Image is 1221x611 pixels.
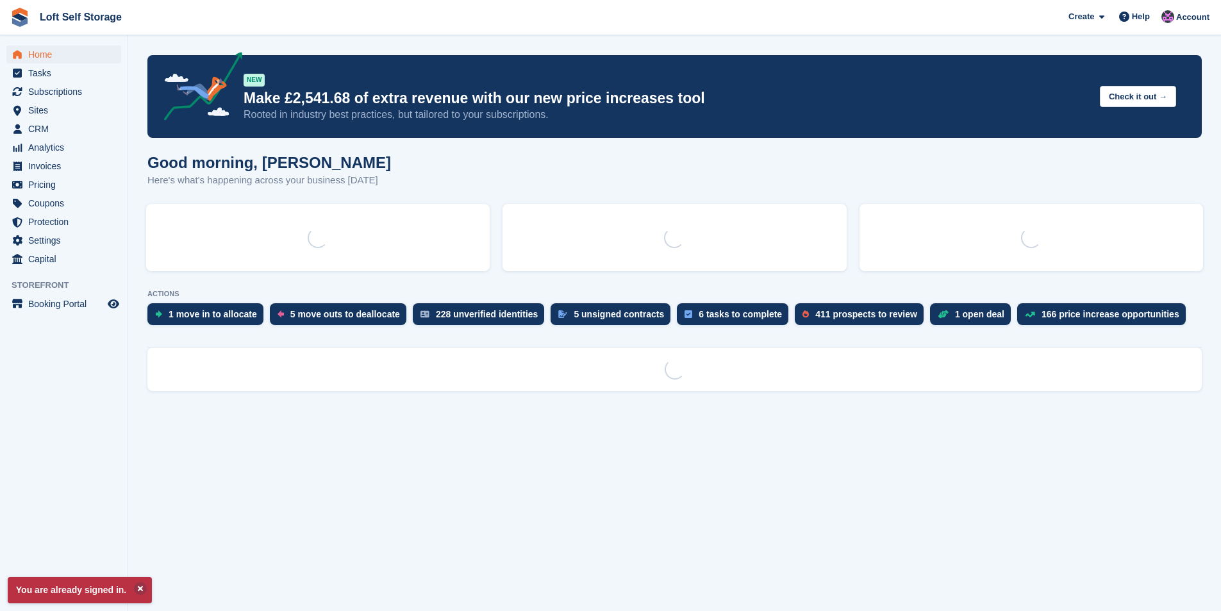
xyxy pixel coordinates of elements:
[155,310,162,318] img: move_ins_to_allocate_icon-fdf77a2bb77ea45bf5b3d319d69a93e2d87916cf1d5bf7949dd705db3b84f3ca.svg
[28,213,105,231] span: Protection
[6,295,121,313] a: menu
[930,303,1017,331] a: 1 open deal
[1176,11,1209,24] span: Account
[420,310,429,318] img: verify_identity-adf6edd0f0f0b5bbfe63781bf79b02c33cf7c696d77639b501bdc392416b5a36.svg
[1161,10,1174,23] img: Amy Wright
[28,250,105,268] span: Capital
[685,310,692,318] img: task-75834270c22a3079a89374b754ae025e5fb1db73e45f91037f5363f120a921f8.svg
[278,310,284,318] img: move_outs_to_deallocate_icon-f764333ba52eb49d3ac5e1228854f67142a1ed5810a6f6cc68b1a99e826820c5.svg
[436,309,538,319] div: 228 unverified identities
[28,231,105,249] span: Settings
[6,120,121,138] a: menu
[28,46,105,63] span: Home
[6,83,121,101] a: menu
[153,52,243,125] img: price-adjustments-announcement-icon-8257ccfd72463d97f412b2fc003d46551f7dbcb40ab6d574587a9cd5c0d94...
[28,194,105,212] span: Coupons
[28,83,105,101] span: Subscriptions
[169,309,257,319] div: 1 move in to allocate
[35,6,127,28] a: Loft Self Storage
[8,577,152,603] p: You are already signed in.
[938,310,949,319] img: deal-1b604bf984904fb50ccaf53a9ad4b4a5d6e5aea283cecdc64d6e3604feb123c2.svg
[1132,10,1150,23] span: Help
[147,173,391,188] p: Here's what's happening across your business [DATE]
[28,120,105,138] span: CRM
[244,108,1090,122] p: Rooted in industry best practices, but tailored to your subscriptions.
[1042,309,1179,319] div: 166 price increase opportunities
[244,89,1090,108] p: Make £2,541.68 of extra revenue with our new price increases tool
[6,138,121,156] a: menu
[147,303,270,331] a: 1 move in to allocate
[290,309,400,319] div: 5 move outs to deallocate
[6,46,121,63] a: menu
[1100,86,1176,107] button: Check it out →
[6,176,121,194] a: menu
[677,303,795,331] a: 6 tasks to complete
[10,8,29,27] img: stora-icon-8386f47178a22dfd0bd8f6a31ec36ba5ce8667c1dd55bd0f319d3a0aa187defe.svg
[1017,303,1192,331] a: 166 price increase opportunities
[6,157,121,175] a: menu
[6,194,121,212] a: menu
[28,101,105,119] span: Sites
[574,309,664,319] div: 5 unsigned contracts
[12,279,128,292] span: Storefront
[28,138,105,156] span: Analytics
[28,64,105,82] span: Tasks
[244,74,265,87] div: NEW
[955,309,1004,319] div: 1 open deal
[558,310,567,318] img: contract_signature_icon-13c848040528278c33f63329250d36e43548de30e8caae1d1a13099fd9432cc5.svg
[147,154,391,171] h1: Good morning, [PERSON_NAME]
[28,295,105,313] span: Booking Portal
[1068,10,1094,23] span: Create
[413,303,551,331] a: 228 unverified identities
[28,157,105,175] span: Invoices
[6,231,121,249] a: menu
[270,303,413,331] a: 5 move outs to deallocate
[699,309,782,319] div: 6 tasks to complete
[815,309,917,319] div: 411 prospects to review
[802,310,809,318] img: prospect-51fa495bee0391a8d652442698ab0144808aea92771e9ea1ae160a38d050c398.svg
[6,101,121,119] a: menu
[6,250,121,268] a: menu
[28,176,105,194] span: Pricing
[6,64,121,82] a: menu
[551,303,677,331] a: 5 unsigned contracts
[795,303,930,331] a: 411 prospects to review
[106,296,121,312] a: Preview store
[6,213,121,231] a: menu
[147,290,1202,298] p: ACTIONS
[1025,312,1035,317] img: price_increase_opportunities-93ffe204e8149a01c8c9dc8f82e8f89637d9d84a8eef4429ea346261dce0b2c0.svg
